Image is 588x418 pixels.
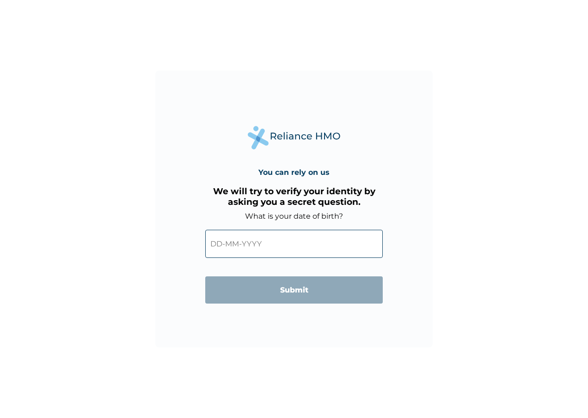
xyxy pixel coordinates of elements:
img: Reliance Health's Logo [248,126,340,149]
h3: We will try to verify your identity by asking you a secret question. [205,186,383,207]
label: What is your date of birth? [245,212,343,221]
input: Submit [205,276,383,304]
h4: You can rely on us [258,168,330,177]
input: DD-MM-YYYY [205,230,383,258]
